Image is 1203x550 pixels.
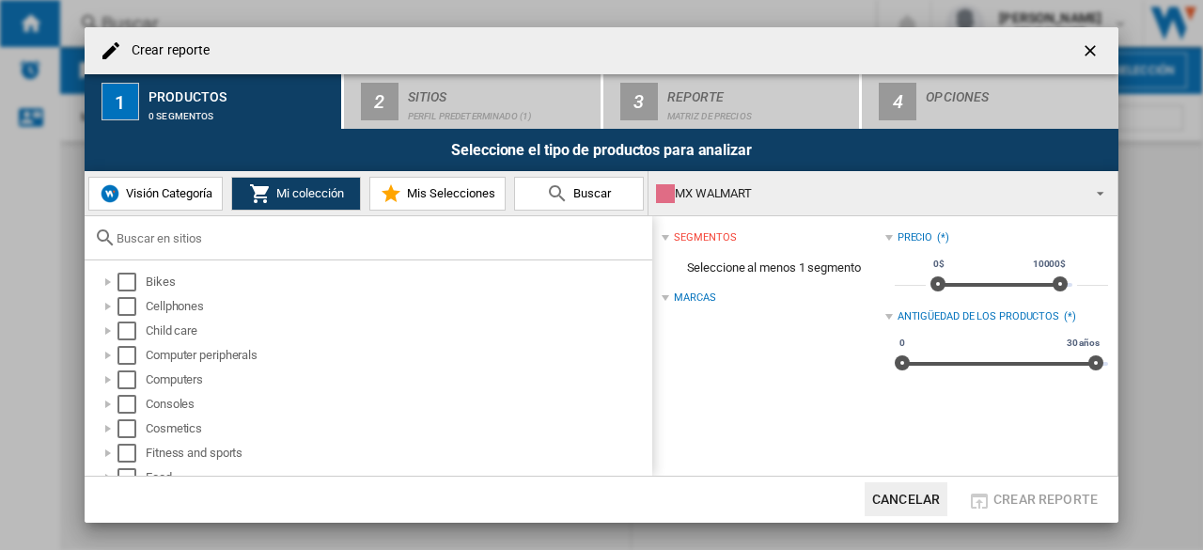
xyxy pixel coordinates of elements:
[926,82,1111,102] div: Opciones
[146,297,649,316] div: Cellphones
[117,346,146,365] md-checkbox: Select
[117,370,146,389] md-checkbox: Select
[85,74,343,129] button: 1 Productos 0 segmentos
[962,482,1103,516] button: Crear reporte
[369,177,506,211] button: Mis Selecciones
[117,297,146,316] md-checkbox: Select
[148,102,334,121] div: 0 segmentos
[121,186,212,200] span: Visión Categoría
[117,322,146,340] md-checkbox: Select
[930,257,947,272] span: 0$
[408,102,593,121] div: Perfil predeterminado (1)
[344,74,602,129] button: 2 Sitios Perfil predeterminado (1)
[146,395,649,414] div: Consoles
[862,74,1118,129] button: 4 Opciones
[272,186,344,200] span: Mi colección
[569,186,611,200] span: Buscar
[898,230,932,245] div: Precio
[1064,336,1102,351] span: 30 años
[117,273,146,291] md-checkbox: Select
[102,83,139,120] div: 1
[117,395,146,414] md-checkbox: Select
[231,177,361,211] button: Mi colección
[879,83,916,120] div: 4
[667,82,852,102] div: Reporte
[674,291,715,306] div: Marcas
[85,129,1118,171] div: Seleccione el tipo de productos para analizar
[514,177,644,211] button: Buscar
[99,182,121,205] img: wiser-icon-blue.png
[117,468,146,487] md-checkbox: Select
[656,181,1080,207] div: MX WALMART
[865,482,947,516] button: Cancelar
[146,419,649,438] div: Cosmetics
[1030,257,1069,272] span: 10000$
[662,250,884,286] span: Seleccione al menos 1 segmento
[146,273,649,291] div: Bikes
[361,83,398,120] div: 2
[603,74,862,129] button: 3 Reporte Matriz de precios
[993,492,1098,507] span: Crear reporte
[146,346,649,365] div: Computer peripherals
[88,177,223,211] button: Visión Categoría
[117,231,643,245] input: Buscar en sitios
[620,83,658,120] div: 3
[402,186,495,200] span: Mis Selecciones
[1073,32,1111,70] button: getI18NText('BUTTONS.CLOSE_DIALOG')
[897,336,908,351] span: 0
[117,419,146,438] md-checkbox: Select
[117,444,146,463] md-checkbox: Select
[148,82,334,102] div: Productos
[898,309,1059,324] div: Antigüedad de los productos
[146,322,649,340] div: Child care
[146,468,649,487] div: Food
[146,444,649,463] div: Fitness and sports
[667,102,852,121] div: Matriz de precios
[408,82,593,102] div: Sitios
[674,230,736,245] div: segmentos
[146,370,649,389] div: Computers
[122,41,210,60] h4: Crear reporte
[1081,41,1103,64] ng-md-icon: getI18NText('BUTTONS.CLOSE_DIALOG')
